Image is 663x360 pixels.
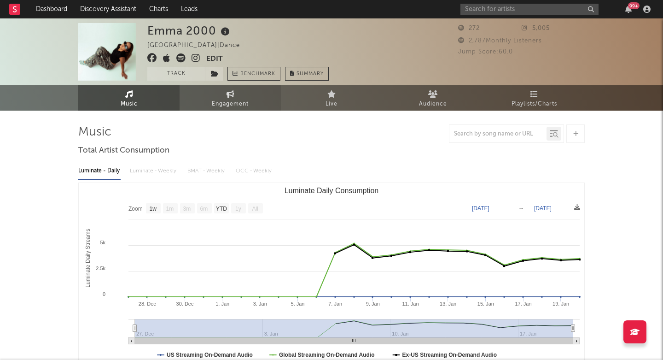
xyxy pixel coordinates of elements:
span: Total Artist Consumption [78,145,169,156]
button: Summary [285,67,329,81]
button: Track [147,67,205,81]
div: [GEOGRAPHIC_DATA] | Dance [147,40,250,51]
text: 30. Dec [176,301,194,307]
a: Live [281,85,382,111]
text: 2.5k [96,266,105,271]
text: 28. Dec [139,301,156,307]
a: Benchmark [227,67,280,81]
span: Jump Score: 60.0 [458,49,513,55]
text: 3. Jan [253,301,267,307]
text: 1m [166,206,174,212]
text: Luminate Daily Streams [85,229,91,287]
input: Search for artists [460,4,599,15]
text: 19. Jan [552,301,569,307]
div: 99 + [628,2,640,9]
input: Search by song name or URL [449,130,547,138]
span: 5,005 [522,25,550,31]
a: Music [78,85,180,111]
text: 15. Jan [477,301,494,307]
text: 13. Jan [440,301,456,307]
span: 272 [458,25,480,31]
span: Live [326,98,337,109]
span: Summary [297,71,324,77]
span: Music [121,98,138,109]
div: Emma 2000 [147,23,232,38]
text: → [518,205,524,212]
text: [DATE] [534,205,552,212]
text: All [252,206,258,212]
text: 9. Jan [366,301,380,307]
text: [DATE] [472,205,489,212]
text: 7. Jan [328,301,342,307]
text: Global Streaming On-Demand Audio [279,352,375,358]
text: US Streaming On-Demand Audio [167,352,253,358]
text: 1y [235,206,241,212]
text: Luminate Daily Consumption [285,187,379,195]
text: Ex-US Streaming On-Demand Audio [402,352,497,358]
span: 2,787 Monthly Listeners [458,38,542,44]
a: Playlists/Charts [483,85,585,111]
span: Audience [419,98,447,109]
text: 6m [200,206,208,212]
text: 5. Jan [291,301,305,307]
text: 1. Jan [215,301,229,307]
text: 3m [183,206,191,212]
span: Playlists/Charts [512,98,557,109]
text: YTD [216,206,227,212]
a: Engagement [180,85,281,111]
span: Benchmark [240,69,275,80]
button: Edit [206,53,223,65]
text: Zoom [128,206,143,212]
button: 99+ [625,6,632,13]
text: 0 [103,291,105,297]
a: Audience [382,85,483,111]
text: 1w [150,206,157,212]
text: 17. Jan [515,301,531,307]
text: 5k [100,240,105,245]
div: Luminate - Daily [78,163,121,179]
text: 11. Jan [402,301,419,307]
span: Engagement [212,98,249,109]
